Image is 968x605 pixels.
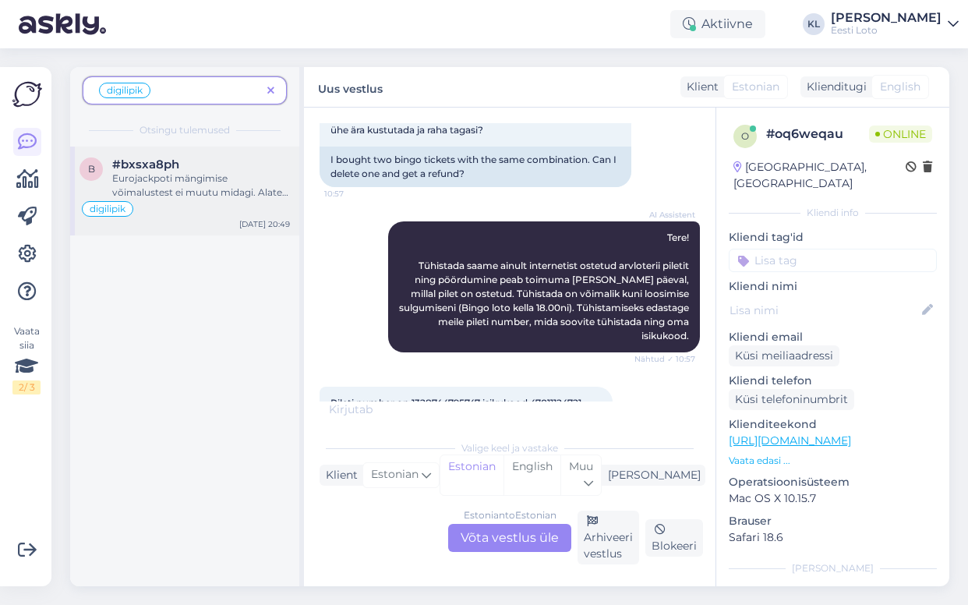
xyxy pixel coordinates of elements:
[729,329,937,345] p: Kliendi email
[831,12,959,37] a: [PERSON_NAME]Eesti Loto
[741,130,749,142] span: o
[569,459,593,473] span: Muu
[831,12,942,24] div: [PERSON_NAME]
[766,125,869,143] div: # oq6weqau
[90,204,125,214] span: digilipik
[12,80,42,109] img: Askly Logo
[602,467,701,483] div: [PERSON_NAME]
[729,416,937,433] p: Klienditeekond
[729,490,937,507] p: Mac OS X 10.15.7
[373,402,375,416] span: .
[320,402,700,418] div: Kirjutab
[88,163,95,175] span: b
[729,249,937,272] input: Lisa tag
[578,511,639,564] div: Arhiveeri vestlus
[729,454,937,468] p: Vaata edasi ...
[320,147,631,187] div: I bought two bingo tickets with the same combination. Can I delete one and get a refund?
[112,172,290,200] div: Eurojackpoti mängimise võimalustest ei muutu midagi. Alates [DATE] lõpetab Eesti Loto paberist mä...
[371,466,419,483] span: Estonian
[729,229,937,246] p: Kliendi tag'id
[729,278,937,295] p: Kliendi nimi
[12,324,41,394] div: Vaata siia
[324,188,383,200] span: 10:57
[803,13,825,35] div: KL
[448,524,571,552] div: Võta vestlus üle
[107,86,143,95] span: digilipik
[464,508,556,522] div: Estonian to Estonian
[869,126,932,143] span: Online
[634,353,695,365] span: Nähtud ✓ 10:57
[729,513,937,529] p: Brauser
[729,373,937,389] p: Kliendi telefon
[800,79,867,95] div: Klienditugi
[440,455,503,495] div: Estonian
[140,123,230,137] span: Otsingu tulemused
[729,433,851,448] a: [URL][DOMAIN_NAME]
[729,206,937,220] div: Kliendi info
[645,519,703,557] div: Blokeeri
[239,218,290,230] div: [DATE] 20:49
[880,79,920,95] span: English
[732,79,779,95] span: Estonian
[730,302,919,319] input: Lisa nimi
[318,76,383,97] label: Uus vestlus
[670,10,765,38] div: Aktiivne
[12,380,41,394] div: 2 / 3
[729,561,937,575] div: [PERSON_NAME]
[729,389,854,410] div: Küsi telefoninumbrit
[733,159,906,192] div: [GEOGRAPHIC_DATA], [GEOGRAPHIC_DATA]
[729,529,937,546] p: Safari 18.6
[680,79,719,95] div: Klient
[330,397,581,409] span: Pileti number on 1328744795747 isikukood 47011124721
[320,441,700,455] div: Valige keel ja vastake
[729,474,937,490] p: Operatsioonisüsteem
[112,157,179,172] span: #bxsxa8ph
[729,345,839,366] div: Küsi meiliaadressi
[320,467,358,483] div: Klient
[375,402,377,416] span: .
[831,24,942,37] div: Eesti Loto
[637,209,695,221] span: AI Assistent
[503,455,560,495] div: English
[729,585,937,601] p: Märkmed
